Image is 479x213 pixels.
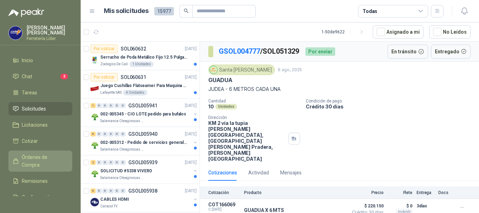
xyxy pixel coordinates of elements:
[96,188,102,193] div: 0
[100,118,144,124] p: Salamanca Oleaginosas SAS
[8,174,72,188] a: Remisiones
[121,46,146,51] p: SOL060632
[128,160,157,165] p: GSOL005939
[280,169,302,177] div: Mensajes
[208,85,471,93] p: JUDEA - 6 METROS CADA UNA
[90,198,99,206] img: Company Logo
[208,76,232,84] p: GUADUA
[322,26,367,38] div: 1 - 50 de 9622
[100,175,144,181] p: Salamanca Oleaginosas SAS
[387,45,428,59] button: En tránsito
[431,45,471,59] button: Entregado
[208,115,285,120] p: Dirección
[8,54,72,67] a: Inicio
[108,103,114,108] div: 0
[114,160,120,165] div: 0
[349,190,384,195] p: Precio
[278,67,302,73] p: 6 ago, 2025
[100,111,186,118] p: 002-005345 - CIO LOTE pedido para bufalos
[363,7,377,15] div: Todas
[306,104,476,109] p: Crédito 30 días
[417,202,434,210] p: 3 días
[244,190,344,195] p: Producto
[102,132,108,137] div: 0
[219,47,260,55] a: GSOL004777
[120,188,126,193] div: 0
[90,141,99,149] img: Company Logo
[388,190,412,195] p: Flete
[8,191,72,204] a: Configuración
[90,56,99,64] img: Company Logo
[208,65,275,75] div: Santa [PERSON_NAME]
[90,130,198,152] a: 6 0 0 0 0 0 GSOL005940[DATE] Company Logo002-005312 - Pedido de servicios generales CASA ROSalama...
[210,66,217,74] img: Company Logo
[185,102,197,109] p: [DATE]
[208,169,237,177] div: Cotizaciones
[185,131,197,138] p: [DATE]
[154,7,174,15] span: 15977
[27,36,72,41] p: Ferretería Líder
[8,134,72,148] a: Cotizar
[22,121,48,129] span: Licitaciones
[438,190,452,195] p: Docs
[90,188,96,193] div: 6
[349,202,384,210] span: $ 220.150
[8,102,72,115] a: Solicitudes
[22,193,53,201] span: Configuración
[185,74,197,81] p: [DATE]
[100,196,129,203] p: CABLES HDMI
[185,159,197,166] p: [DATE]
[123,90,147,95] div: 4 Unidades
[417,190,434,195] p: Entrega
[208,202,240,207] p: COT166069
[208,104,214,109] p: 10
[128,132,157,137] p: GSOL005940
[81,70,200,99] a: Por cotizarSOL060631[DATE] Company LogoJuego Cuchillas Flatseamer Para Maquina de CoserLafayette ...
[102,103,108,108] div: 0
[120,103,126,108] div: 0
[208,207,240,212] span: C: [DATE]
[90,132,96,137] div: 6
[90,84,99,93] img: Company Logo
[306,99,476,104] p: Condición de pago
[9,26,22,40] img: Company Logo
[90,160,96,165] div: 2
[373,25,424,39] button: Asignado a mi
[114,103,120,108] div: 0
[22,137,38,145] span: Cotizar
[104,6,149,16] h1: Mis solicitudes
[129,61,154,67] div: 1 Unidades
[208,99,300,104] p: Cantidad
[90,73,118,81] div: Por cotizar
[215,104,237,109] div: Unidades
[8,70,72,83] a: Chat2
[120,132,126,137] div: 0
[22,89,37,96] span: Tareas
[120,160,126,165] div: 0
[108,188,114,193] div: 0
[185,188,197,194] p: [DATE]
[81,42,200,70] a: Por cotizarSOL060632[DATE] Company LogoSerrucho de Poda Metálico Fijo 12.5 Pulgadas Tramontina co...
[22,73,32,80] span: Chat
[8,118,72,132] a: Licitaciones
[90,103,96,108] div: 1
[100,147,144,152] p: Salamanca Oleaginosas SAS
[90,169,99,178] img: Company Logo
[8,151,72,172] a: Órdenes de Compra
[22,177,48,185] span: Remisiones
[128,188,157,193] p: GSOL005938
[121,75,146,80] p: SOL060631
[27,25,72,35] p: [PERSON_NAME] [PERSON_NAME]
[90,113,99,121] img: Company Logo
[22,105,46,113] span: Solicitudes
[90,45,118,53] div: Por cotizar
[108,160,114,165] div: 0
[429,25,471,39] button: No Leídos
[102,160,108,165] div: 0
[100,139,188,146] p: 002-005312 - Pedido de servicios generales CASA RO
[108,132,114,137] div: 0
[90,101,198,124] a: 1 0 0 0 0 0 GSOL005941[DATE] Company Logo002-005345 - CIO LOTE pedido para bufalosSalamanca Oleag...
[96,160,102,165] div: 0
[100,61,128,67] p: Zoologico De Cali
[208,120,285,162] p: KM 2 vía la tupia [PERSON_NAME][GEOGRAPHIC_DATA], [GEOGRAPHIC_DATA][PERSON_NAME] Pradera , [PERSO...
